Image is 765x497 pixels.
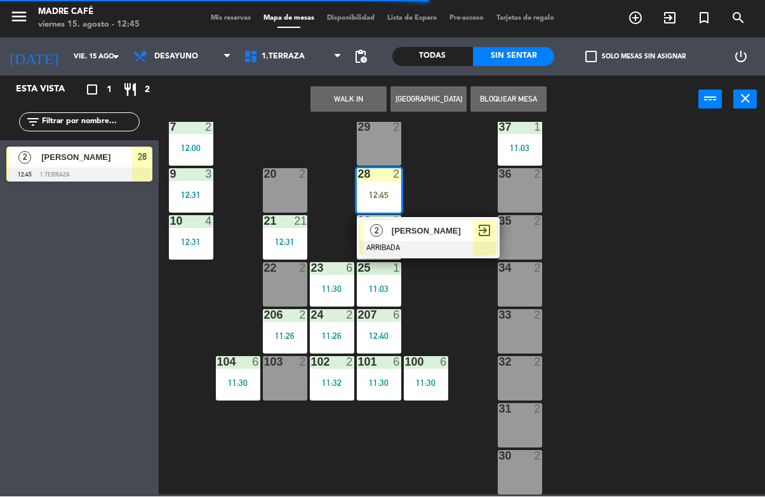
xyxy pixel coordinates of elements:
div: 12:31 [169,191,213,200]
div: 6 [393,357,401,368]
div: 21 [264,216,265,227]
div: Todas [392,48,474,67]
div: 29 [358,122,359,133]
i: power_settings_new [733,50,748,65]
i: restaurant [123,83,138,98]
button: WALK IN [310,87,387,112]
div: 1 [393,263,401,274]
span: Disponibilidad [321,15,381,22]
div: 37 [499,122,500,133]
div: 2 [534,357,542,368]
div: 12:40 [357,332,401,341]
div: 12:31 [263,238,307,247]
div: 11:26 [310,332,354,341]
div: 2 [393,169,401,180]
span: Mapa de mesas [257,15,321,22]
div: 1 [534,122,542,133]
div: 2 [393,122,401,133]
div: 6 [440,357,448,368]
div: Sin sentar [473,48,554,67]
i: add_circle_outline [628,11,643,26]
div: 6 [393,310,401,321]
div: 2 [346,310,354,321]
div: 2 [393,216,401,227]
div: 2 [299,169,307,180]
div: 2 [534,310,542,321]
i: exit_to_app [662,11,677,26]
span: exit_to_app [477,223,492,239]
div: 2 [534,263,542,274]
i: close [738,91,753,107]
span: Tarjetas de regalo [490,15,561,22]
i: arrow_drop_down [109,50,124,65]
span: Pre-acceso [443,15,490,22]
div: 2 [534,404,542,415]
div: 207 [358,310,359,321]
div: 12:31 [169,238,213,247]
span: 1.Terraza [262,53,305,62]
div: 2 [346,357,354,368]
button: menu [10,8,29,31]
div: 2 [299,263,307,274]
div: 34 [499,263,500,274]
div: 100 [405,357,406,368]
div: 12:45 [357,191,401,200]
div: 28 [358,169,359,180]
div: 2 [299,357,307,368]
span: [PERSON_NAME] [392,225,473,238]
button: [GEOGRAPHIC_DATA] [390,87,467,112]
div: 23 [311,263,312,274]
i: filter_list [25,115,41,130]
span: 1 [107,83,112,98]
div: 30 [499,451,500,462]
div: 11:30 [310,285,354,294]
div: 21 [294,216,307,227]
span: check_box_outline_blank [585,51,597,63]
div: 11:03 [498,144,542,153]
span: WALK IN [653,8,687,29]
div: 2 [534,451,542,462]
label: Solo mesas sin asignar [585,51,686,63]
span: RESERVAR MESA [618,8,653,29]
span: pending_actions [353,50,368,65]
div: 11:30 [404,379,448,388]
div: 6 [346,263,354,274]
div: 102 [311,357,312,368]
button: Bloquear Mesa [470,87,547,112]
div: 25 [358,263,359,274]
div: 206 [264,310,265,321]
div: 11:32 [310,379,354,388]
i: search [731,11,746,26]
span: BUSCAR [721,8,755,29]
div: 2 [205,122,213,133]
div: 11:03 [357,285,401,294]
div: 32 [499,357,500,368]
div: 11:30 [216,379,260,388]
span: Mis reservas [204,15,257,22]
button: power_input [698,90,722,109]
input: Filtrar por nombre... [41,116,139,129]
span: [PERSON_NAME] [41,151,132,164]
div: 2 [299,310,307,321]
span: 2 [145,83,150,98]
div: 22 [264,263,265,274]
div: 101 [358,357,359,368]
span: 28 [138,150,147,165]
div: 104 [217,357,218,368]
div: 20 [264,169,265,180]
div: 11:26 [263,332,307,341]
i: crop_square [84,83,100,98]
div: viernes 15. agosto - 12:45 [38,19,140,32]
div: Esta vista [6,83,91,98]
div: 33 [499,310,500,321]
div: 2 [534,216,542,227]
div: 9 [170,169,171,180]
div: 6 [252,357,260,368]
div: 31 [499,404,500,415]
button: close [733,90,757,109]
div: 103 [264,357,265,368]
div: 10 [170,216,171,227]
div: 12:00 [169,144,213,153]
div: 36 [499,169,500,180]
div: 2 [534,169,542,180]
